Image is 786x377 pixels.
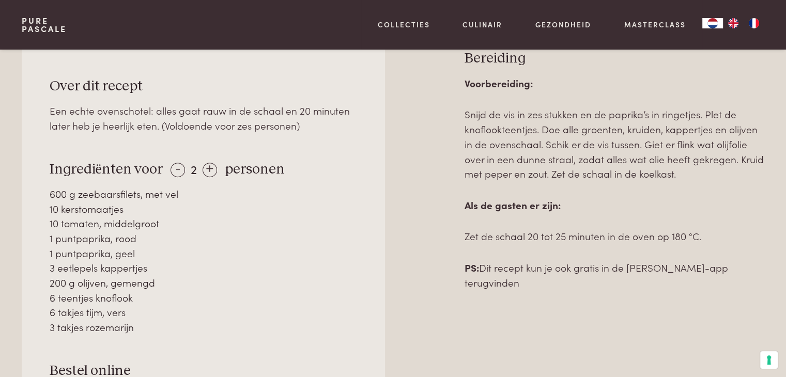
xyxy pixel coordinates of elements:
div: 1 puntpaprika, geel [50,246,358,261]
p: Snijd de vis in zes stukken en de paprika’s in ringetjes. Plet de knoflookteentjes. Doe alle groe... [465,107,764,181]
div: 6 takjes tijm, vers [50,305,358,320]
h3: Bereiding [465,50,764,68]
p: Zet de schaal 20 tot 25 minuten in de oven op 180 °C. [465,229,764,244]
div: - [171,163,185,177]
a: Collecties [378,19,430,30]
div: Een echte ovenschotel: alles gaat rauw in de schaal en 20 minuten later heb je heerlijk eten. (Vo... [50,103,358,133]
a: PurePascale [22,17,67,33]
span: 2 [191,160,197,177]
a: Masterclass [624,19,686,30]
span: personen [225,162,285,177]
a: FR [744,18,764,28]
div: 200 g olijven, gemengd [50,275,358,290]
div: 3 takjes rozemarijn [50,320,358,335]
a: NL [702,18,723,28]
a: Gezondheid [535,19,591,30]
div: 600 g zeebaarsfilets, met vel [50,186,358,201]
p: Dit recept kun je ook gratis in de [PERSON_NAME]-app terugvinden [465,260,764,290]
div: 3 eetlepels kappertjes [50,260,358,275]
a: EN [723,18,744,28]
a: Culinair [463,19,502,30]
div: + [203,163,217,177]
h3: Over dit recept [50,77,358,96]
button: Uw voorkeuren voor toestemming voor trackingtechnologieën [760,351,778,369]
div: 6 teentjes knoflook [50,290,358,305]
div: 10 tomaten, middelgroot [50,216,358,231]
b: PS: [465,260,479,274]
strong: Voorbereiding: [465,76,533,90]
div: 10 kerstomaatjes [50,201,358,216]
strong: Als de gasten er zijn: [465,198,561,212]
div: 1 puntpaprika, rood [50,231,358,246]
div: Language [702,18,723,28]
aside: Language selected: Nederlands [702,18,764,28]
ul: Language list [723,18,764,28]
span: Ingrediënten voor [50,162,163,177]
